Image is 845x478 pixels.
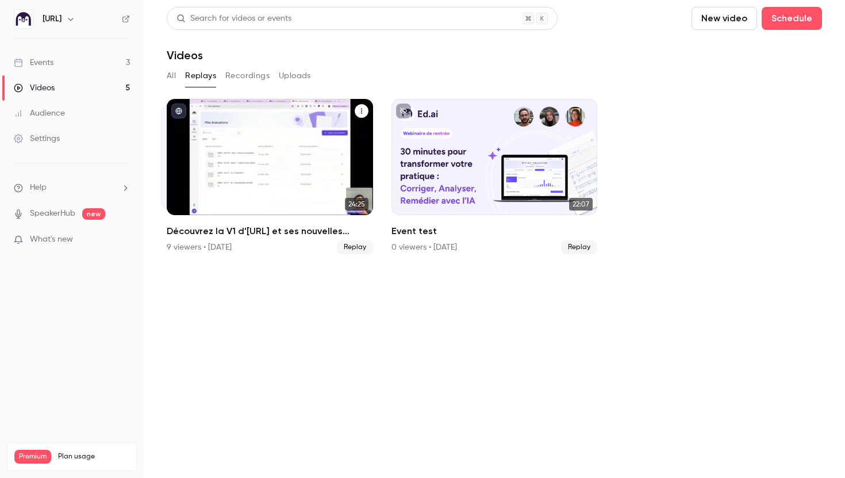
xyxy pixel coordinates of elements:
[225,67,270,85] button: Recordings
[391,242,457,253] div: 0 viewers • [DATE]
[762,7,822,30] button: Schedule
[14,133,60,144] div: Settings
[391,99,598,254] a: 22:07Event test0 viewers • [DATE]Replay
[396,104,411,118] button: unpublished
[14,182,130,194] li: help-dropdown-opener
[185,67,216,85] button: Replays
[345,198,368,211] span: 24:25
[167,99,822,254] ul: Videos
[167,99,373,254] li: Découvrez la V1 d’Ed.ai et ses nouvelles fonctionnalités !
[176,13,291,25] div: Search for videos or events
[116,235,130,245] iframe: Noticeable Trigger
[167,242,232,253] div: 9 viewers • [DATE]
[30,208,75,220] a: SpeakerHub
[43,13,62,25] h6: [URL]
[14,82,55,94] div: Videos
[391,99,598,254] li: Event test
[391,224,598,238] h2: Event test
[167,224,373,238] h2: Découvrez la V1 d’[URL] et ses nouvelles fonctionnalités !
[14,108,65,119] div: Audience
[167,67,176,85] button: All
[14,10,33,28] img: Ed.ai
[171,104,186,118] button: published
[58,452,129,461] span: Plan usage
[14,57,53,68] div: Events
[337,240,373,254] span: Replay
[279,67,311,85] button: Uploads
[569,198,593,211] span: 22:07
[82,208,105,220] span: new
[561,240,597,254] span: Replay
[692,7,757,30] button: New video
[167,7,822,471] section: Videos
[14,450,51,464] span: Premium
[30,182,47,194] span: Help
[30,234,73,246] span: What's new
[167,48,203,62] h1: Videos
[167,99,373,254] a: 24:2524:25Découvrez la V1 d’[URL] et ses nouvelles fonctionnalités !9 viewers • [DATE]Replay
